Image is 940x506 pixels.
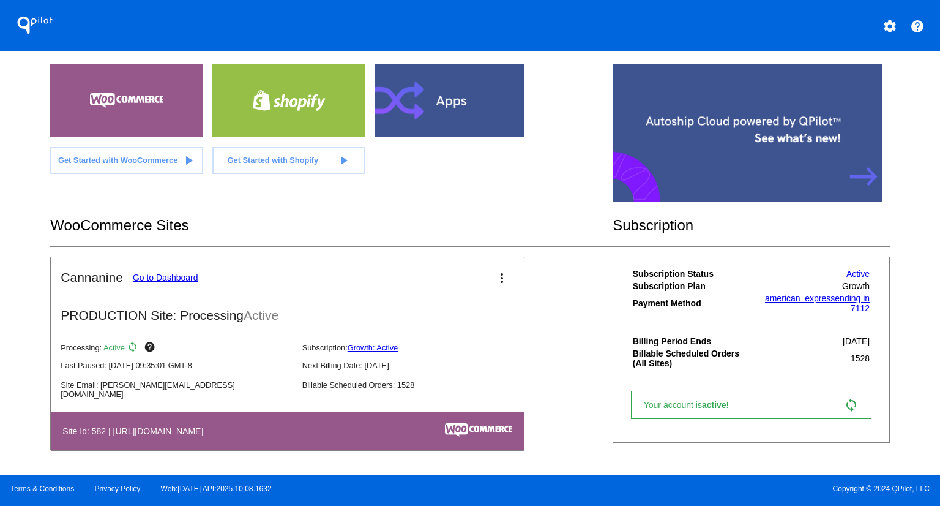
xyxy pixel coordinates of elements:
th: Billing Period Ends [632,336,752,347]
span: [DATE] [843,336,870,346]
a: Privacy Policy [95,485,141,493]
a: Web:[DATE] API:2025.10.08.1632 [161,485,272,493]
a: Get Started with WooCommerce [50,147,203,174]
h1: QPilot [10,13,59,37]
mat-icon: help [910,19,925,34]
p: Subscription: [302,343,534,352]
h2: WooCommerce Sites [50,217,613,234]
mat-icon: settings [882,19,897,34]
th: Payment Method [632,293,752,314]
span: Active [103,343,125,352]
h2: Cannanine [61,270,123,285]
mat-icon: more_vert [494,271,509,285]
mat-icon: play_arrow [336,153,351,168]
span: active! [702,400,735,410]
p: Processing: [61,341,292,356]
span: Growth [842,281,870,291]
mat-icon: sync [127,341,141,356]
span: Get Started with Shopify [228,156,319,165]
h4: Site Id: 582 | [URL][DOMAIN_NAME] [62,426,209,436]
a: american_expressending in 7112 [765,293,870,313]
a: Growth: Active [348,343,398,352]
a: Terms & Conditions [10,485,74,493]
h2: Subscription [613,217,890,234]
a: Go to Dashboard [133,273,198,282]
th: Subscription Plan [632,281,752,292]
h2: PRODUCTION Site: Processing [51,298,524,323]
span: Get Started with WooCommerce [58,156,177,165]
span: Active [244,308,278,322]
span: 1528 [851,353,870,363]
img: c53aa0e5-ae75-48aa-9bee-956650975ee5 [445,423,512,437]
mat-icon: play_arrow [181,153,196,168]
mat-icon: help [144,341,159,356]
span: american_express [765,293,835,303]
p: Last Paused: [DATE] 09:35:01 GMT-8 [61,361,292,370]
p: Billable Scheduled Orders: 1528 [302,380,534,390]
p: Next Billing Date: [DATE] [302,361,534,370]
mat-icon: sync [844,398,859,412]
a: Active [846,269,870,279]
th: Subscription Status [632,268,752,279]
span: Your account is [644,400,742,410]
span: Copyright © 2024 QPilot, LLC [480,485,930,493]
a: Get Started with Shopify [212,147,365,174]
th: Billable Scheduled Orders (All Sites) [632,348,752,369]
a: Your account isactive! sync [631,391,871,419]
p: Site Email: [PERSON_NAME][EMAIL_ADDRESS][DOMAIN_NAME] [61,380,292,399]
